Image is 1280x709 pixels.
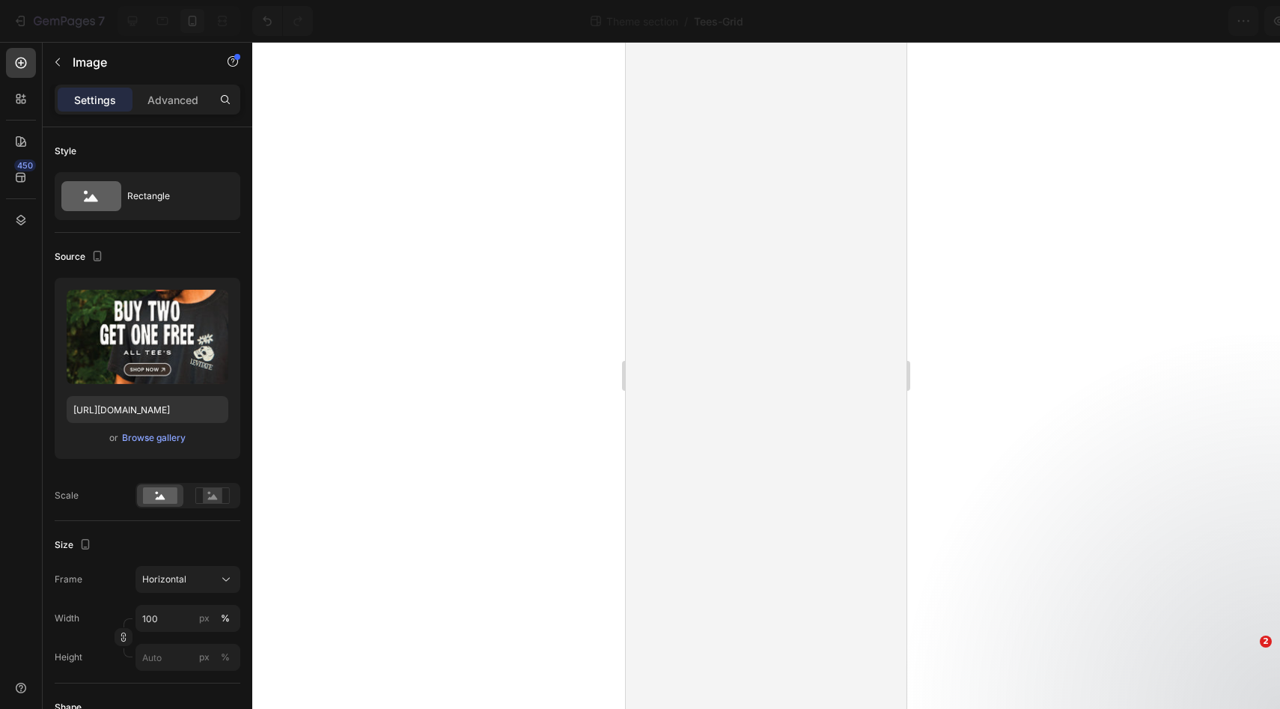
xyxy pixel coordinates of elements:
[1147,13,1261,29] div: Publish Theme Section
[199,651,210,664] div: px
[1091,15,1116,28] span: Save
[109,429,118,447] span: or
[74,92,116,108] p: Settings
[122,431,186,445] div: Browse gallery
[135,566,240,593] button: Horizontal
[98,12,105,30] p: 7
[221,651,230,664] div: %
[216,609,234,627] button: px
[1134,6,1274,36] button: Publish Theme Section
[626,42,906,709] iframe: Design area
[1229,658,1265,694] iframe: Intercom live chat
[684,13,688,29] span: /
[67,290,228,384] img: preview-image
[135,644,240,671] input: px%
[55,489,79,502] div: Scale
[67,396,228,423] input: https://example.com/image.jpg
[1079,6,1128,36] button: Save
[55,573,82,586] label: Frame
[55,651,82,664] label: Height
[147,92,198,108] p: Advanced
[55,535,94,556] div: Size
[221,612,230,625] div: %
[603,13,681,29] span: Theme section
[127,179,219,213] div: Rectangle
[135,605,240,632] input: px%
[55,247,106,267] div: Source
[195,609,213,627] button: %
[1260,636,1272,648] span: 2
[121,430,186,445] button: Browse gallery
[55,144,76,158] div: Style
[73,53,200,71] p: Image
[142,573,186,586] span: Horizontal
[6,6,112,36] button: 7
[694,13,743,29] span: Tees-Grid
[199,612,210,625] div: px
[195,648,213,666] button: %
[216,648,234,666] button: px
[55,612,79,625] label: Width
[14,159,36,171] div: 450
[252,6,313,36] div: Undo/Redo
